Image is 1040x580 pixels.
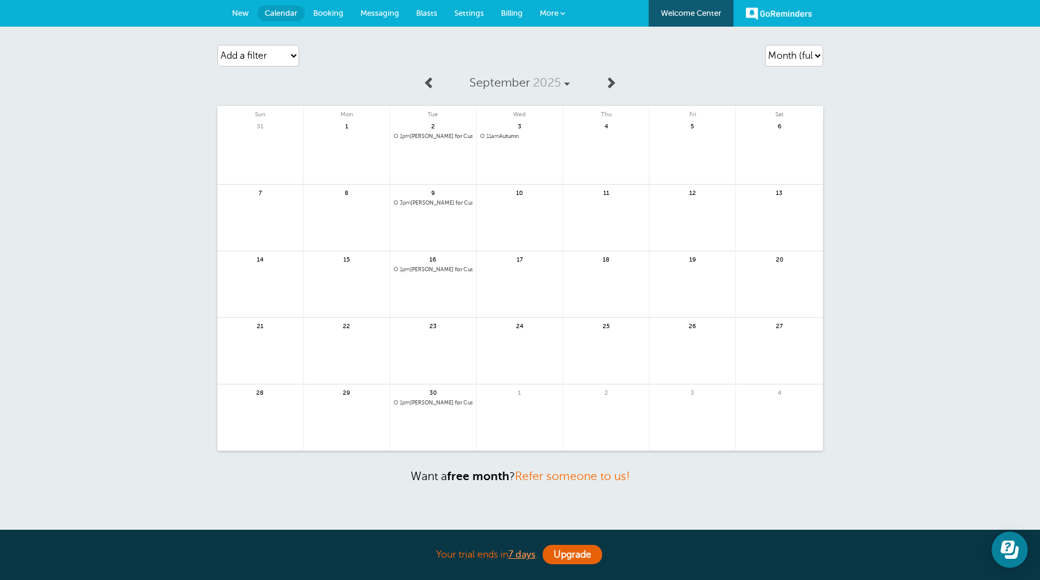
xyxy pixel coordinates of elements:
span: Sat [736,106,823,118]
span: Doreen for Custom Healing Session @Healing Space | Torrance [394,200,472,206]
span: 10 [514,188,525,197]
span: 31 [254,121,265,130]
a: September 2025 [442,70,598,96]
a: 1pm[PERSON_NAME] for Custom Healing Session @Healing Space | Torrance | Every 2 weeks(4 more times) [394,133,472,140]
span: Wed [477,106,563,118]
span: Messaging [360,8,399,18]
span: Billing [501,8,523,18]
span: Tue [390,106,476,118]
span: 19 [687,254,698,263]
span: 22 [341,321,352,330]
p: Want a ? [217,469,823,483]
span: Lauren for Custom Healing Session @Healing Space | Torrance | Every 2 weeks(4 more times) [394,133,472,140]
a: 11amAutumn [480,133,559,140]
span: 15 [341,254,352,263]
span: 1 [514,387,525,397]
span: 24 [514,321,525,330]
span: 12 [687,188,698,197]
span: 13 [774,188,785,197]
span: 5 [687,121,698,130]
span: 1pm [400,133,410,139]
span: 1pm [400,400,410,406]
span: 23 [428,321,439,330]
span: 25 [601,321,612,330]
strong: free month [447,470,509,483]
a: 3pm[PERSON_NAME] for Custom Healing Session @Healing Space | [GEOGRAPHIC_DATA] [394,200,472,206]
span: 8 [341,188,352,197]
span: 3 [687,387,698,397]
span: Blasts [416,8,437,18]
span: 1pm [400,266,410,272]
a: Refer someone to us! [515,470,630,483]
span: 16 [428,254,439,263]
span: 3pm [400,200,411,206]
span: 11am [486,133,499,139]
span: 28 [254,387,265,397]
span: 2 [601,387,612,397]
span: 4 [601,121,612,130]
a: 1pm[PERSON_NAME] for Custom Healing Session @Healing Space | Torrance | Every 2 weeks(2 more times) [394,400,472,406]
iframe: Resource center [992,532,1028,568]
span: Thu [563,106,649,118]
a: Calendar [257,5,305,21]
span: 26 [687,321,698,330]
span: 3 [514,121,525,130]
span: 30 [428,387,439,397]
span: 1 [341,121,352,130]
span: More [540,8,558,18]
span: Settings [454,8,484,18]
span: 21 [254,321,265,330]
div: Your trial ends in . [217,542,823,568]
span: 2025 [533,76,561,90]
span: 2 [428,121,439,130]
span: September [469,76,530,90]
span: 20 [774,254,785,263]
span: Fri [649,106,735,118]
span: Mon [303,106,389,118]
span: 14 [254,254,265,263]
span: 17 [514,254,525,263]
span: 4 [774,387,785,397]
span: 18 [601,254,612,263]
span: Calendar [265,8,297,18]
span: Sun [217,106,303,118]
span: 6 [774,121,785,130]
span: Autumn [480,133,559,140]
span: Booking [313,8,343,18]
a: 1pm[PERSON_NAME] for Custom Healing Session @Healing Space | [GEOGRAPHIC_DATA] | Every 2 weeks(3 ... [394,266,472,273]
span: 11 [601,188,612,197]
span: 9 [428,188,439,197]
span: 7 [254,188,265,197]
span: 27 [774,321,785,330]
span: 29 [341,387,352,397]
span: Lauren for Custom Healing Session @Healing Space | Torrance | Every 2 weeks(2 more times) [394,400,472,406]
span: New [232,8,249,18]
a: Upgrade [543,545,602,564]
a: 7 days [508,549,535,560]
span: Lauren for Custom Healing Session @Healing Space | Torrance | Every 2 weeks(3 more times) [394,266,472,273]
